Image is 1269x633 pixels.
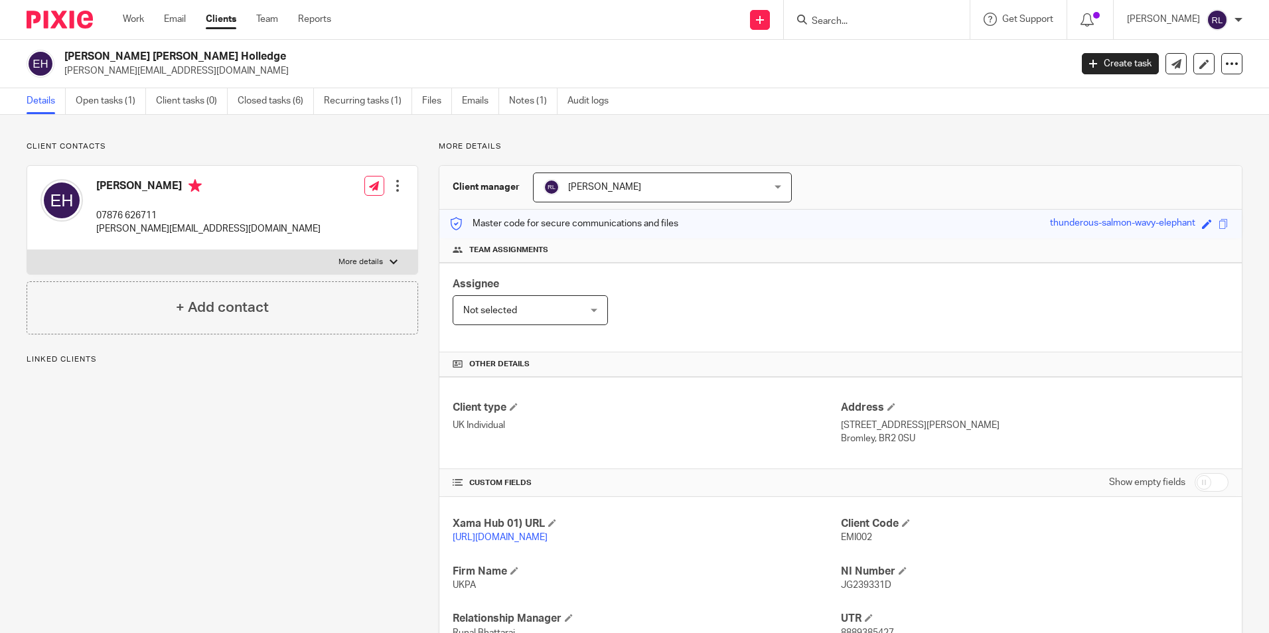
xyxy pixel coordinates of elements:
img: svg%3E [27,50,54,78]
a: Client tasks (0) [156,88,228,114]
input: Search [810,16,930,28]
h4: [PERSON_NAME] [96,179,321,196]
a: Clients [206,13,236,26]
span: Team assignments [469,245,548,255]
p: More details [338,257,383,267]
p: [PERSON_NAME][EMAIL_ADDRESS][DOMAIN_NAME] [96,222,321,236]
p: Client contacts [27,141,418,152]
img: svg%3E [40,179,83,222]
a: Create task [1082,53,1159,74]
p: [PERSON_NAME] [1127,13,1200,26]
img: svg%3E [544,179,560,195]
h3: Client manager [453,180,520,194]
h4: Address [841,401,1229,415]
p: Bromley, BR2 0SU [841,432,1229,445]
span: UKPA [453,581,476,590]
p: UK Individual [453,419,840,432]
h4: UTR [841,612,1229,626]
p: 07876 626711 [96,209,321,222]
i: Primary [188,179,202,192]
a: Notes (1) [509,88,558,114]
h2: [PERSON_NAME] [PERSON_NAME] Holledge [64,50,862,64]
h4: + Add contact [176,297,269,318]
h4: CUSTOM FIELDS [453,478,840,488]
a: Email [164,13,186,26]
span: Assignee [453,279,499,289]
h4: Client type [453,401,840,415]
span: Get Support [1002,15,1053,24]
a: Audit logs [567,88,619,114]
img: svg%3E [1207,9,1228,31]
div: thunderous-salmon-wavy-elephant [1050,216,1195,232]
span: EMI002 [841,533,872,542]
span: [PERSON_NAME] [568,182,641,192]
p: [PERSON_NAME][EMAIL_ADDRESS][DOMAIN_NAME] [64,64,1062,78]
h4: Xama Hub 01) URL [453,517,840,531]
h4: NI Number [841,565,1229,579]
img: Pixie [27,11,93,29]
a: [URL][DOMAIN_NAME] [453,533,548,542]
label: Show empty fields [1109,476,1185,489]
p: Linked clients [27,354,418,365]
p: [STREET_ADDRESS][PERSON_NAME] [841,419,1229,432]
a: Files [422,88,452,114]
h4: Relationship Manager [453,612,840,626]
a: Reports [298,13,331,26]
a: Recurring tasks (1) [324,88,412,114]
span: Other details [469,359,530,370]
a: Closed tasks (6) [238,88,314,114]
a: Team [256,13,278,26]
h4: Firm Name [453,565,840,579]
span: JG239331D [841,581,891,590]
a: Open tasks (1) [76,88,146,114]
a: Details [27,88,66,114]
a: Work [123,13,144,26]
a: Emails [462,88,499,114]
p: Master code for secure communications and files [449,217,678,230]
p: More details [439,141,1242,152]
span: Not selected [463,306,517,315]
h4: Client Code [841,517,1229,531]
